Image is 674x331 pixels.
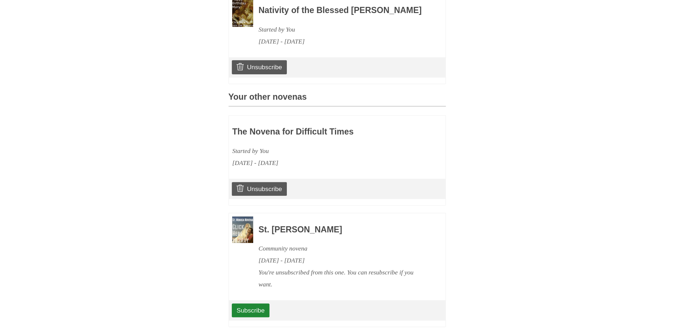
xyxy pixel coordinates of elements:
h3: The Novena for Difficult Times [232,127,399,137]
div: Started by You [232,145,399,157]
img: Novena image [232,216,253,243]
div: [DATE] - [DATE] [259,36,426,47]
h3: St. [PERSON_NAME] [259,225,426,235]
h3: Nativity of the Blessed [PERSON_NAME] [259,6,426,15]
div: You're unsubscribed from this one. You can resubscribe if you want. [259,266,426,290]
div: Community novena [259,243,426,255]
a: Subscribe [232,303,269,317]
a: Unsubscribe [232,182,286,196]
div: Started by You [259,24,426,36]
a: Unsubscribe [232,60,286,74]
div: [DATE] - [DATE] [259,255,426,266]
h3: Your other novenas [229,92,446,107]
div: [DATE] - [DATE] [232,157,399,169]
